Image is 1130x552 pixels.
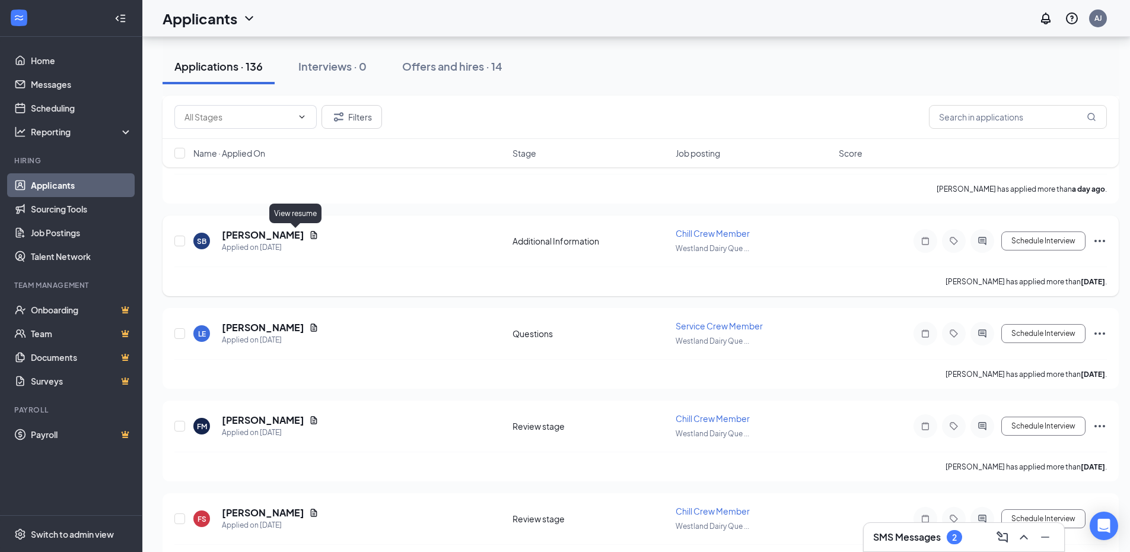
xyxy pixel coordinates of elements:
span: Chill Crew Member [676,413,750,424]
svg: Note [918,329,932,338]
p: [PERSON_NAME] has applied more than . [937,184,1107,194]
a: Sourcing Tools [31,197,132,221]
button: Schedule Interview [1001,324,1086,343]
span: Westland Dairy Que ... [676,522,749,531]
div: Applied on [DATE] [222,242,319,253]
div: FS [198,514,206,524]
span: Westland Dairy Que ... [676,337,749,345]
button: Schedule Interview [1001,509,1086,528]
button: Minimize [1036,528,1055,547]
svg: MagnifyingGlass [1087,112,1096,122]
svg: WorkstreamLogo [13,12,25,24]
svg: Ellipses [1093,419,1107,433]
button: ChevronUp [1014,528,1033,547]
span: Chill Crew Member [676,228,750,239]
div: Review stage [513,420,669,432]
svg: Analysis [14,126,26,138]
div: Questions [513,328,669,340]
a: OnboardingCrown [31,298,132,322]
a: PayrollCrown [31,423,132,446]
svg: Notifications [1039,11,1053,26]
svg: Note [918,421,932,431]
svg: Tag [947,421,961,431]
button: Schedule Interview [1001,417,1086,436]
svg: ActiveChat [975,421,989,431]
span: Chill Crew Member [676,506,750,516]
div: Applied on [DATE] [222,427,319,439]
h5: [PERSON_NAME] [222,229,304,242]
svg: ActiveChat [975,514,989,524]
div: View resume [269,204,322,223]
div: Additional Information [513,235,669,247]
b: [DATE] [1081,277,1105,286]
a: TeamCrown [31,322,132,345]
div: Payroll [14,405,130,415]
div: Applied on [DATE] [222,334,319,346]
svg: ChevronDown [242,11,256,26]
input: Search in applications [929,105,1107,129]
div: Hiring [14,156,130,166]
a: Scheduling [31,96,132,120]
a: Talent Network [31,245,132,268]
div: Applications · 136 [174,59,263,74]
div: 2 [952,532,957,543]
div: Team Management [14,280,130,290]
div: FM [197,421,207,432]
svg: Note [918,514,932,524]
svg: ComposeMessage [995,530,1010,544]
a: Messages [31,72,132,96]
p: [PERSON_NAME] has applied more than . [946,369,1107,379]
div: Open Intercom Messenger [1090,512,1118,540]
div: Reporting [31,126,133,138]
b: a day ago [1072,185,1105,193]
button: Schedule Interview [1001,231,1086,250]
div: Switch to admin view [31,528,114,540]
div: Applied on [DATE] [222,519,319,531]
h5: [PERSON_NAME] [222,506,304,519]
svg: ActiveChat [975,329,989,338]
svg: Tag [947,329,961,338]
h1: Applicants [163,8,237,28]
span: Job posting [676,147,720,159]
a: SurveysCrown [31,369,132,393]
a: Job Postings [31,221,132,245]
a: Home [31,49,132,72]
p: [PERSON_NAME] has applied more than . [946,277,1107,287]
div: Offers and hires · 14 [402,59,502,74]
span: Name · Applied On [193,147,265,159]
button: Filter Filters [322,105,382,129]
svg: ActiveChat [975,236,989,246]
h5: [PERSON_NAME] [222,321,304,334]
input: All Stages [184,110,292,123]
a: Applicants [31,173,132,197]
svg: ChevronUp [1017,530,1031,544]
svg: Settings [14,528,26,540]
p: [PERSON_NAME] has applied more than . [946,462,1107,472]
svg: Ellipses [1093,326,1107,341]
button: ComposeMessage [993,528,1012,547]
a: DocumentsCrown [31,345,132,369]
svg: Document [309,508,319,518]
span: Score [839,147,862,159]
div: SB [197,236,206,246]
svg: Minimize [1038,530,1052,544]
svg: Document [309,415,319,425]
svg: Filter [332,110,346,124]
svg: QuestionInfo [1065,11,1079,26]
svg: ChevronDown [297,112,307,122]
b: [DATE] [1081,370,1105,379]
svg: Note [918,236,932,246]
svg: Collapse [114,12,126,24]
svg: Ellipses [1093,234,1107,248]
h5: [PERSON_NAME] [222,414,304,427]
div: LE [198,329,206,339]
div: Review stage [513,513,669,525]
svg: Tag [947,514,961,524]
svg: Document [309,323,319,332]
svg: Document [309,230,319,240]
svg: Tag [947,236,961,246]
span: Westland Dairy Que ... [676,429,749,438]
h3: SMS Messages [873,531,941,544]
div: Interviews · 0 [298,59,367,74]
div: AJ [1094,13,1102,23]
